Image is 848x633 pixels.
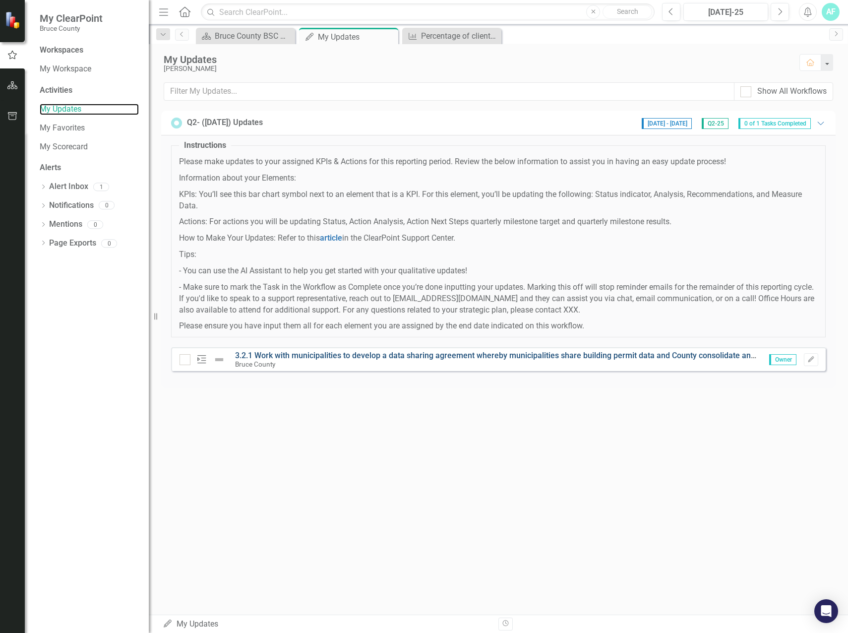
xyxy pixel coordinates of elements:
p: How to Make Your Updates: Refer to this in the ClearPoint Support Center. [179,233,818,244]
p: Tips: [179,249,818,260]
a: Alert Inbox [49,181,88,192]
div: My Updates [164,54,789,65]
small: Bruce County [235,360,275,368]
span: Search [617,7,638,15]
a: article [320,233,342,243]
p: - Make sure to mark the Task in the Workflow as Complete once you’re done inputting your updates.... [179,282,818,316]
button: AF [822,3,840,21]
a: My Workspace [40,63,139,75]
div: Bruce County BSC Welcome Page [215,30,293,42]
img: ClearPoint Strategy [5,11,22,29]
div: My Updates [318,31,396,43]
div: 0 [87,220,103,229]
div: [DATE]-25 [687,6,765,18]
legend: Instructions [179,140,231,151]
p: Please ensure you have input them all for each element you are assigned by the end date indicated... [179,320,818,332]
a: My Favorites [40,123,139,134]
a: Percentage of clients satisfied with integration support. [405,30,499,42]
input: Filter My Updates... [164,82,734,101]
div: Show All Workflows [757,86,827,97]
div: 0 [99,201,115,210]
a: Mentions [49,219,82,230]
span: Q2-25 [702,118,728,129]
a: Bruce County BSC Welcome Page [198,30,293,42]
a: Notifications [49,200,94,211]
p: Actions: For actions you will be updating Status, Action Analysis, Action Next Steps quarterly mi... [179,216,818,228]
button: Search [603,5,652,19]
button: [DATE]-25 [683,3,768,21]
span: Owner [769,354,796,365]
input: Search ClearPoint... [201,3,655,21]
div: 1 [93,183,109,191]
span: My ClearPoint [40,12,103,24]
a: Page Exports [49,238,96,249]
div: My Updates [163,619,491,630]
div: Open Intercom Messenger [814,599,838,623]
p: Information about your Elements: [179,173,818,184]
div: Workspaces [40,45,83,56]
p: - You can use the AI Assistant to help you get started with your qualitative updates! [179,265,818,277]
div: 0 [101,239,117,248]
span: 0 of 1 Tasks Completed [738,118,811,129]
a: My Scorecard [40,141,139,153]
div: Percentage of clients satisfied with integration support. [421,30,499,42]
small: Bruce County [40,24,103,32]
div: Activities [40,85,139,96]
div: Alerts [40,162,139,174]
img: Not Defined [213,354,225,366]
div: [PERSON_NAME] [164,65,789,72]
div: Q2- ([DATE]) Updates [187,117,263,128]
a: My Updates [40,104,139,115]
p: KPIs: You’ll see this bar chart symbol next to an element that is a KPI. For this element, you’ll... [179,189,818,212]
span: [DATE] - [DATE] [642,118,692,129]
p: Please make updates to your assigned KPIs & Actions for this reporting period. Review the below i... [179,156,818,168]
